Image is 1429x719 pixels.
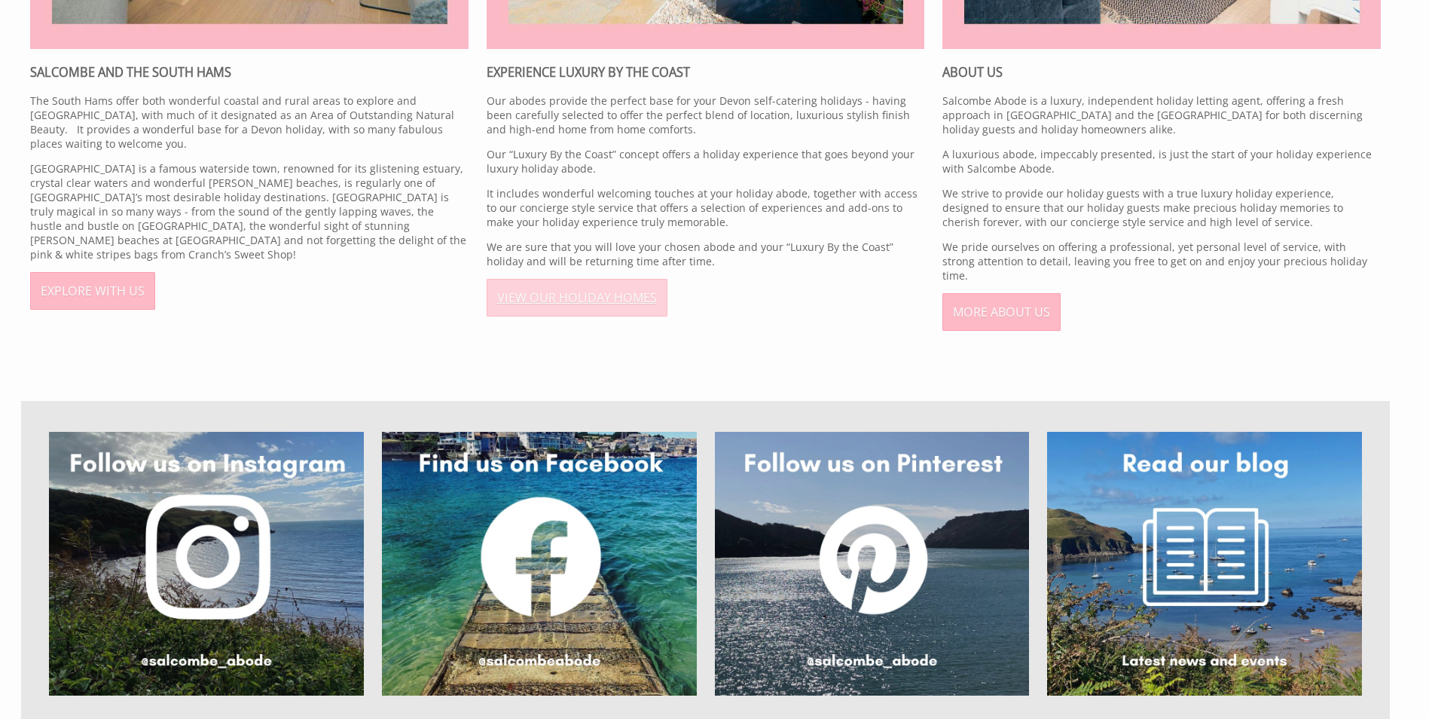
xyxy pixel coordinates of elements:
strong: EXPERIENCE LUXURY BY THE COAST [487,64,690,81]
p: [GEOGRAPHIC_DATA] is a famous waterside town, renowned for its glistening estuary, crystal clear ... [30,161,469,262]
p: The South Hams offer both wonderful coastal and rural areas to explore and [GEOGRAPHIC_DATA], wit... [30,93,469,151]
img: Pinterest promotion poster for @salcombe_abode [715,432,1030,696]
p: We strive to provide our holiday guests with a true luxury holiday experience, designed to ensure... [942,186,1381,229]
p: We are sure that you will love your chosen abode and your “Luxury By the Coast” holiday and will ... [487,240,925,268]
strong: ABOUT US [942,64,1003,81]
p: Our “Luxury By the Coast” concept offers a holiday experience that goes beyond your luxury holida... [487,147,925,176]
img: Promotion poster for Salcombe Abode's blog [1047,432,1362,696]
img: Instagram promotion poster for @salcombe_abode [49,432,364,696]
a: MORE ABOUT US [942,293,1061,331]
p: Salcombe Abode is a luxury, independent holiday letting agent, offering a fresh approach in [GEOG... [942,93,1381,136]
p: Our abodes provide the perfect base for your Devon self-catering holidays - having been carefully... [487,93,925,136]
p: A luxurious abode, impeccably presented, is just the start of your holiday experience with Salcom... [942,147,1381,176]
p: It includes wonderful welcoming touches at your holiday abode, together with access to our concie... [487,186,925,229]
a: VIEW OUR HOLIDAY HOMES [487,279,667,317]
img: Facebook promotion poster for @salcombeabode [382,432,697,696]
p: We pride ourselves on offering a professional, yet personal level of service, with strong attenti... [942,240,1381,283]
a: EXPLORE WITH US [30,272,155,310]
strong: SALCOMBE AND THE SOUTH HAMS [30,64,231,81]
